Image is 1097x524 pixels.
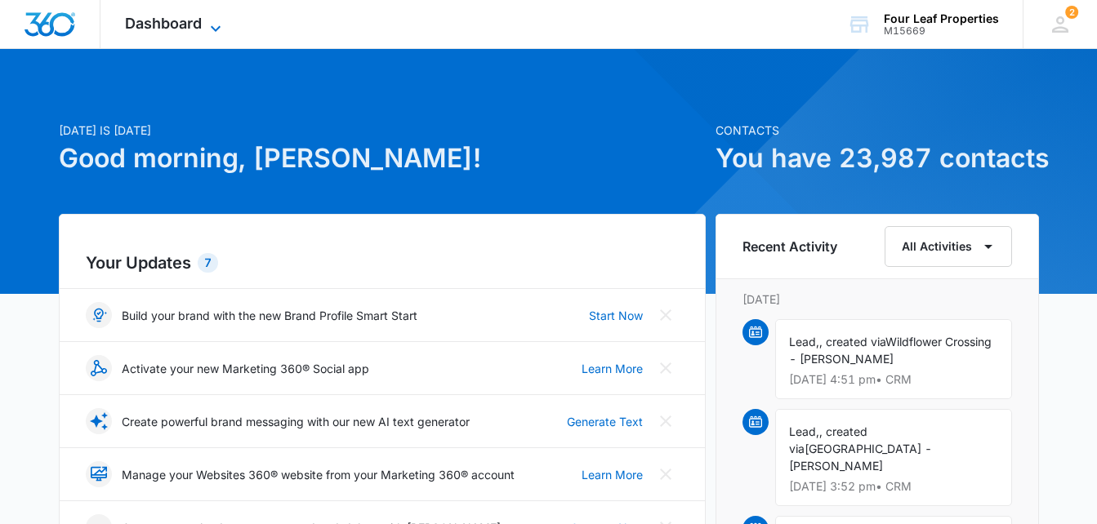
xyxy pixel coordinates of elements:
button: Close [653,408,679,434]
p: Manage your Websites 360® website from your Marketing 360® account [122,466,515,483]
h1: Good morning, [PERSON_NAME]! [59,139,706,178]
span: Dashboard [125,15,202,32]
a: Generate Text [567,413,643,430]
p: Contacts [716,122,1039,139]
p: [DATE] is [DATE] [59,122,706,139]
a: Start Now [589,307,643,324]
a: Learn More [582,466,643,483]
h6: Recent Activity [742,237,837,256]
h1: You have 23,987 contacts [716,139,1039,178]
span: , created via [819,335,885,349]
div: account id [884,25,999,37]
p: Activate your new Marketing 360® Social app [122,360,369,377]
h2: Your Updates [86,251,679,275]
div: notifications count [1065,6,1078,19]
p: [DATE] [742,291,1012,308]
span: [GEOGRAPHIC_DATA] - [PERSON_NAME] [789,442,932,473]
div: account name [884,12,999,25]
p: Create powerful brand messaging with our new AI text generator [122,413,470,430]
button: Close [653,461,679,487]
button: All Activities [885,226,1012,267]
p: Build your brand with the new Brand Profile Smart Start [122,307,417,324]
span: Lead, [789,424,819,438]
button: Close [653,355,679,381]
span: , created via [789,424,867,455]
span: Wildflower Crossing - [PERSON_NAME] [789,335,992,366]
p: [DATE] 3:52 pm • CRM [789,481,998,492]
p: [DATE] 4:51 pm • CRM [789,374,998,385]
button: Close [653,302,679,328]
div: 7 [198,253,218,273]
a: Learn More [582,360,643,377]
span: 2 [1065,6,1078,19]
span: Lead, [789,335,819,349]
